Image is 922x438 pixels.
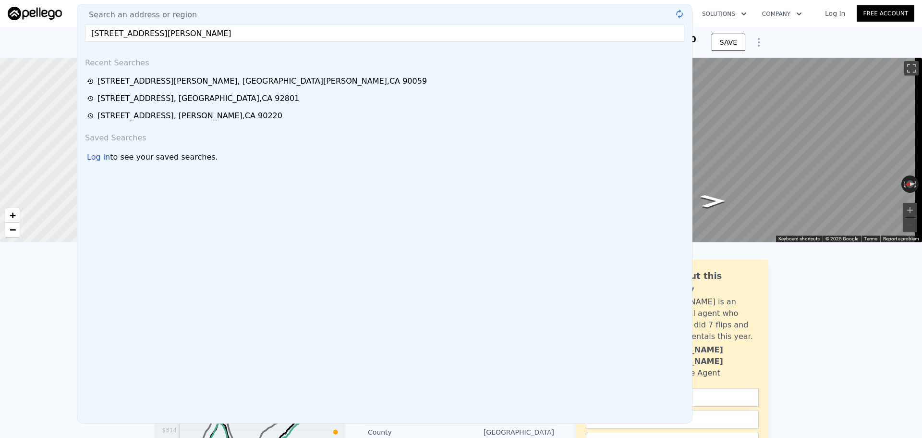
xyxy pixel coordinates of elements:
[690,191,737,211] path: Go South, Traub Ave
[97,93,299,104] div: [STREET_ADDRESS] , [GEOGRAPHIC_DATA] , CA 92801
[87,93,685,104] a: [STREET_ADDRESS], [GEOGRAPHIC_DATA],CA 92801
[652,296,759,342] div: [PERSON_NAME] is an active local agent who personally did 7 flips and bought 3 rentals this year.
[5,208,20,223] a: Zoom in
[97,110,282,122] div: [STREET_ADDRESS] , [PERSON_NAME] , CA 90220
[901,175,907,193] button: Rotate counterclockwise
[652,344,759,367] div: [PERSON_NAME] [PERSON_NAME]
[461,427,554,437] div: [GEOGRAPHIC_DATA]
[87,75,685,87] a: [STREET_ADDRESS][PERSON_NAME], [GEOGRAPHIC_DATA][PERSON_NAME],CA 90059
[903,218,917,232] button: Zoom out
[864,236,877,241] a: Terms (opens in new tab)
[81,125,688,148] div: Saved Searches
[813,9,857,18] a: Log In
[5,223,20,237] a: Zoom out
[368,427,461,437] div: County
[914,175,919,193] button: Rotate clockwise
[904,61,919,75] button: Toggle fullscreen view
[712,34,745,51] button: SAVE
[754,5,810,23] button: Company
[694,5,754,23] button: Solutions
[162,427,177,434] tspan: $314
[81,50,688,73] div: Recent Searches
[87,110,685,122] a: [STREET_ADDRESS], [PERSON_NAME],CA 90220
[110,151,218,163] span: to see your saved searches.
[10,209,16,221] span: +
[85,25,684,42] input: Enter an address, city, region, neighborhood or zip code
[81,9,197,21] span: Search an address or region
[903,203,917,217] button: Zoom in
[825,236,858,241] span: © 2025 Google
[8,7,62,20] img: Pellego
[901,180,919,188] button: Reset the view
[857,5,914,22] a: Free Account
[883,236,919,241] a: Report a problem
[778,236,820,242] button: Keyboard shortcuts
[97,75,427,87] div: [STREET_ADDRESS][PERSON_NAME] , [GEOGRAPHIC_DATA][PERSON_NAME] , CA 90059
[749,33,768,52] button: Show Options
[10,224,16,236] span: −
[87,151,110,163] div: Log in
[652,269,759,296] div: Ask about this property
